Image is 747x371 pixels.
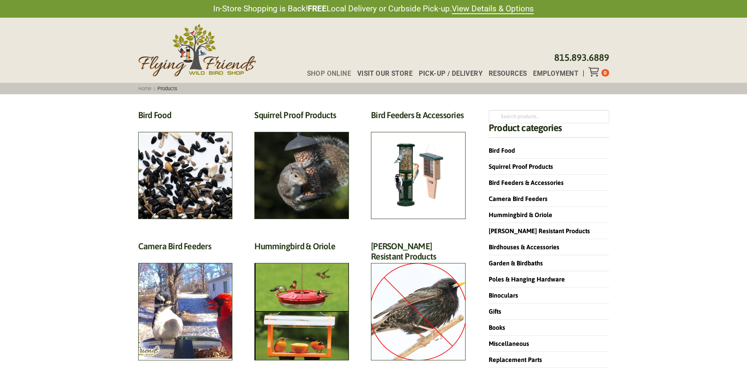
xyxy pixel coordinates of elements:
[138,241,233,361] a: Visit product category Camera Bird Feeders
[482,70,527,77] a: Resources
[554,52,609,63] a: 815.893.6889
[489,356,542,363] a: Replacement Parts
[138,110,233,219] a: Visit product category Bird Food
[533,70,578,77] span: Employment
[254,241,349,256] h2: Hummingbird & Oriole
[489,324,505,331] a: Books
[357,70,413,77] span: Visit Our Store
[489,147,515,154] a: Bird Food
[452,4,534,14] a: View Details & Options
[254,110,349,124] h2: Squirrel Proof Products
[489,340,529,347] a: Miscellaneous
[371,241,466,266] h2: [PERSON_NAME] Resistant Products
[489,110,609,123] input: Search products…
[351,70,413,77] a: Visit Our Store
[489,70,527,77] span: Resources
[489,123,609,138] h4: Product categories
[489,163,553,170] a: Squirrel Proof Products
[135,86,180,91] span: :
[254,241,349,361] a: Visit product category Hummingbird & Oriole
[135,86,154,91] a: Home
[489,292,518,299] a: Binoculars
[213,3,534,15] span: In-Store Shopping is Back! Local Delivery or Curbside Pick-up.
[604,70,606,76] span: 0
[138,241,233,256] h2: Camera Bird Feeders
[371,241,466,361] a: Visit product category Starling Resistant Products
[489,195,548,202] a: Camera Bird Feeders
[307,70,351,77] span: Shop Online
[308,4,327,13] strong: FREE
[413,70,482,77] a: Pick-up / Delivery
[588,67,601,77] div: Toggle Off Canvas Content
[138,24,256,77] img: Flying Friends Wild Bird Shop Logo
[489,179,564,186] a: Bird Feeders & Accessories
[489,211,552,218] a: Hummingbird & Oriole
[155,86,180,91] span: Products
[489,227,590,234] a: [PERSON_NAME] Resistant Products
[489,243,559,250] a: Birdhouses & Accessories
[371,110,466,124] h2: Bird Feeders & Accessories
[489,260,543,267] a: Garden & Birdbaths
[301,70,351,77] a: Shop Online
[371,110,466,219] a: Visit product category Bird Feeders & Accessories
[489,308,501,315] a: Gifts
[138,110,233,124] h2: Bird Food
[254,110,349,219] a: Visit product category Squirrel Proof Products
[419,70,483,77] span: Pick-up / Delivery
[527,70,578,77] a: Employment
[489,276,565,283] a: Poles & Hanging Hardware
